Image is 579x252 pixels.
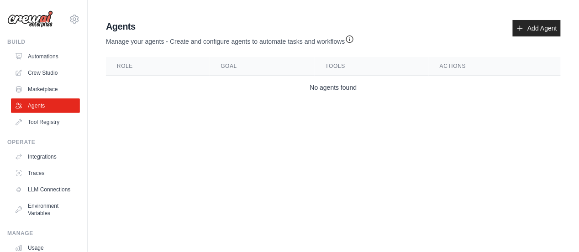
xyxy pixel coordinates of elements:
[11,49,80,64] a: Automations
[106,20,354,33] h2: Agents
[7,10,53,28] img: Logo
[11,182,80,197] a: LLM Connections
[11,98,80,113] a: Agents
[11,115,80,129] a: Tool Registry
[315,57,429,76] th: Tools
[106,57,210,76] th: Role
[7,230,80,237] div: Manage
[7,139,80,146] div: Operate
[11,82,80,97] a: Marketplace
[11,166,80,180] a: Traces
[429,57,561,76] th: Actions
[11,199,80,221] a: Environment Variables
[7,38,80,46] div: Build
[210,57,314,76] th: Goal
[106,76,561,100] td: No agents found
[106,33,354,46] p: Manage your agents - Create and configure agents to automate tasks and workflows
[11,66,80,80] a: Crew Studio
[11,149,80,164] a: Integrations
[513,20,561,36] a: Add Agent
